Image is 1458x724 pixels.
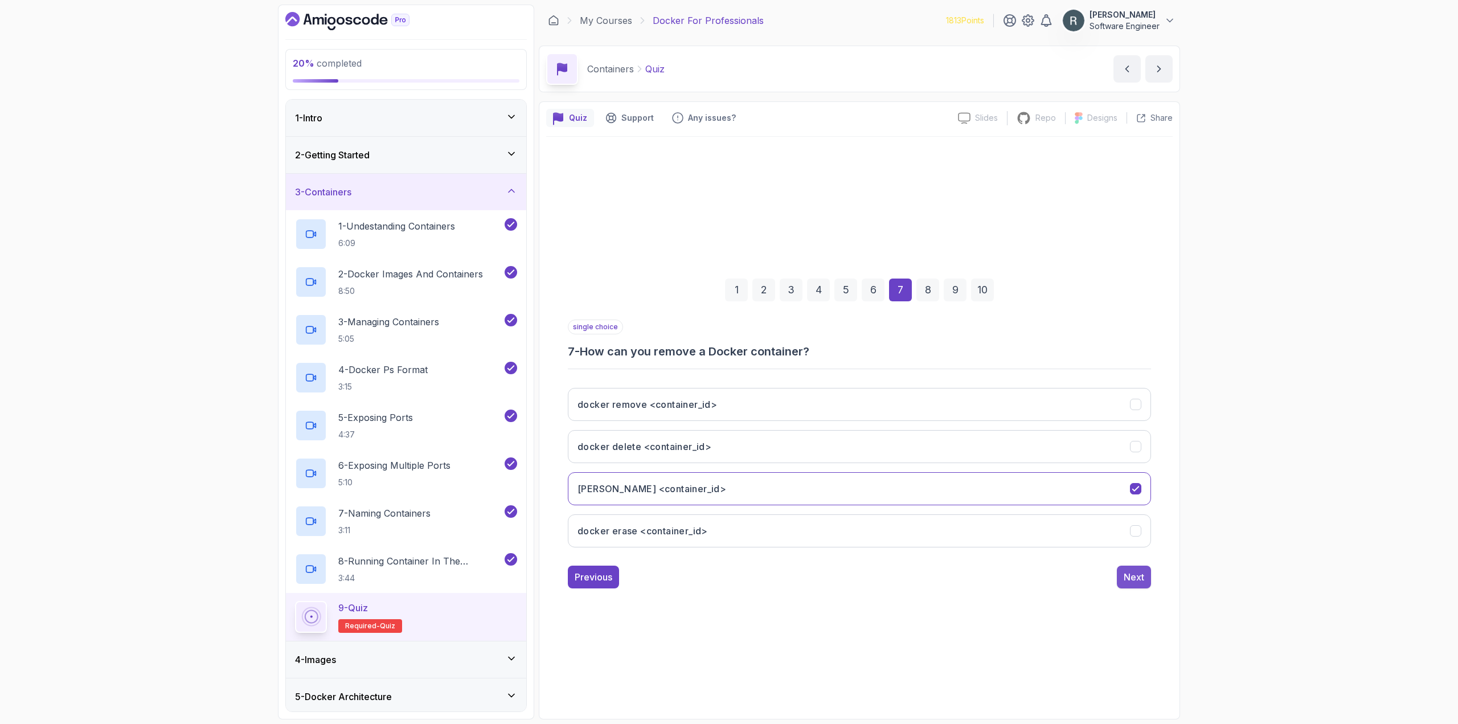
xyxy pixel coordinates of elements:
[548,15,559,26] a: Dashboard
[946,15,984,26] p: 1813 Points
[1127,112,1173,124] button: Share
[621,112,654,124] p: Support
[725,279,748,301] div: 1
[293,58,314,69] span: 20 %
[688,112,736,124] p: Any issues?
[1145,55,1173,83] button: next content
[653,14,764,27] p: Docker For Professionals
[568,388,1151,421] button: docker remove <container_id>
[780,279,802,301] div: 3
[295,653,336,666] h3: 4 - Images
[568,343,1151,359] h3: 7 - How can you remove a Docker container?
[1150,112,1173,124] p: Share
[1035,112,1056,124] p: Repo
[295,148,370,162] h3: 2 - Getting Started
[338,429,413,440] p: 4:37
[286,641,526,678] button: 4-Images
[295,218,517,250] button: 1-Undestanding Containers6:09
[295,410,517,441] button: 5-Exposing Ports4:37
[338,554,502,568] p: 8 - Running Container In The Background
[338,506,431,520] p: 7 - Naming Containers
[285,12,436,30] a: Dashboard
[338,238,455,249] p: 6:09
[580,14,632,27] a: My Courses
[665,109,743,127] button: Feedback button
[338,572,502,584] p: 3:44
[568,514,1151,547] button: docker erase <container_id>
[575,570,612,584] div: Previous
[752,279,775,301] div: 2
[338,219,455,233] p: 1 - Undestanding Containers
[1124,570,1144,584] div: Next
[380,621,395,631] span: quiz
[295,314,517,346] button: 3-Managing Containers5:05
[971,279,994,301] div: 10
[645,62,665,76] p: Quiz
[295,553,517,585] button: 8-Running Container In The Background3:44
[295,111,322,125] h3: 1 - Intro
[568,472,1151,505] button: docker rm <container_id>
[578,524,708,538] h3: docker erase <container_id>
[578,440,711,453] h3: docker delete <container_id>
[862,279,884,301] div: 6
[338,363,428,377] p: 4 - Docker Ps Format
[295,690,392,703] h3: 5 - Docker Architecture
[916,279,939,301] div: 8
[1090,21,1160,32] p: Software Engineer
[286,137,526,173] button: 2-Getting Started
[568,430,1151,463] button: docker delete <container_id>
[975,112,998,124] p: Slides
[338,381,428,392] p: 3:15
[889,279,912,301] div: 7
[295,457,517,489] button: 6-Exposing Multiple Ports5:10
[338,525,431,536] p: 3:11
[338,285,483,297] p: 8:50
[295,505,517,537] button: 7-Naming Containers3:11
[345,621,380,631] span: Required-
[546,109,594,127] button: quiz button
[568,566,619,588] button: Previous
[295,362,517,394] button: 4-Docker Ps Format3:15
[568,320,623,334] p: single choice
[286,100,526,136] button: 1-Intro
[338,411,413,424] p: 5 - Exposing Ports
[578,482,726,496] h3: [PERSON_NAME] <container_id>
[295,266,517,298] button: 2-Docker Images And Containers8:50
[578,398,717,411] h3: docker remove <container_id>
[295,185,351,199] h3: 3 - Containers
[338,267,483,281] p: 2 - Docker Images And Containers
[293,58,362,69] span: completed
[286,678,526,715] button: 5-Docker Architecture
[338,459,450,472] p: 6 - Exposing Multiple Ports
[599,109,661,127] button: Support button
[944,279,966,301] div: 9
[338,315,439,329] p: 3 - Managing Containers
[834,279,857,301] div: 5
[1063,10,1084,31] img: user profile image
[1087,112,1117,124] p: Designs
[587,62,634,76] p: Containers
[1117,566,1151,588] button: Next
[569,112,587,124] p: Quiz
[1113,55,1141,83] button: previous content
[338,477,450,488] p: 5:10
[338,333,439,345] p: 5:05
[286,174,526,210] button: 3-Containers
[807,279,830,301] div: 4
[295,601,517,633] button: 9-QuizRequired-quiz
[1090,9,1160,21] p: [PERSON_NAME]
[338,601,368,615] p: 9 - Quiz
[1062,9,1176,32] button: user profile image[PERSON_NAME]Software Engineer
